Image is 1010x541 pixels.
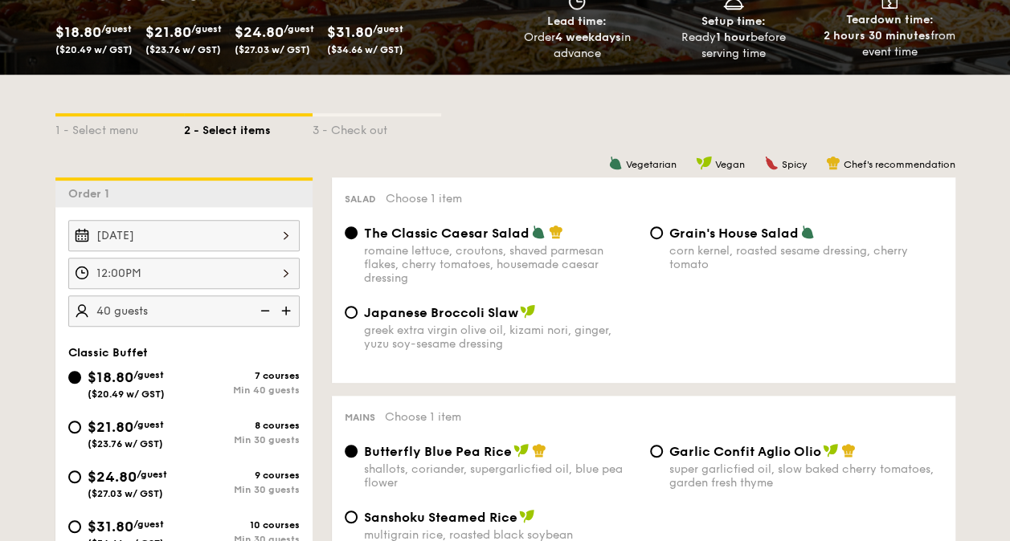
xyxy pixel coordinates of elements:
span: /guest [284,23,314,35]
span: Vegan [715,159,745,170]
span: Choose 1 item [386,192,462,205]
span: $31.80 [88,518,133,535]
div: corn kernel, roasted sesame dressing, cherry tomato [669,244,943,271]
span: /guest [133,419,164,430]
strong: 1 hour [716,31,750,44]
span: Butterfly Blue Pea Rice [364,444,512,459]
input: $24.80/guest($27.03 w/ GST)9 coursesMin 30 guests [68,470,81,483]
img: icon-vegetarian.fe4039eb.svg [531,225,546,239]
input: $31.80/guest($34.66 w/ GST)10 coursesMin 30 guests [68,520,81,533]
span: Order 1 [68,187,116,201]
span: /guest [137,469,167,480]
span: The Classic Caesar Salad [364,226,530,241]
span: ($20.49 w/ GST) [88,388,165,400]
strong: 4 weekdays [554,31,620,44]
span: Garlic Confit Aglio Olio [669,444,821,459]
input: Garlic Confit Aglio Oliosuper garlicfied oil, slow baked cherry tomatoes, garden fresh thyme [650,445,663,458]
input: Japanese Broccoli Slawgreek extra virgin olive oil, kizami nori, ginger, yuzu soy-sesame dressing [345,306,358,319]
img: icon-vegetarian.fe4039eb.svg [800,225,815,239]
span: Setup time: [701,14,766,28]
div: Min 30 guests [184,484,300,495]
span: Japanese Broccoli Slaw [364,305,518,320]
img: icon-reduce.1d2dbef1.svg [251,295,276,326]
img: icon-chef-hat.a58ddaea.svg [549,225,563,239]
input: Grain's House Saladcorn kernel, roasted sesame dressing, cherry tomato [650,226,663,239]
span: $31.80 [327,23,373,41]
img: icon-add.58712e84.svg [276,295,300,326]
input: Event time [68,258,300,289]
img: icon-vegan.f8ff3823.svg [513,443,530,458]
span: ($20.49 w/ GST) [55,44,133,55]
div: 8 courses [184,420,300,431]
input: $18.80/guest($20.49 w/ GST)7 coursesMin 40 guests [68,371,81,384]
input: Butterfly Blue Pea Riceshallots, coriander, supergarlicfied oil, blue pea flower [345,445,358,458]
span: /guest [101,23,132,35]
div: from event time [818,28,962,60]
div: 7 courses [184,370,300,381]
img: icon-spicy.37a8142b.svg [764,156,779,170]
strong: 2 hours 30 minutes [824,29,930,43]
img: icon-vegetarian.fe4039eb.svg [608,156,623,170]
input: The Classic Caesar Saladromaine lettuce, croutons, shaved parmesan flakes, cherry tomatoes, house... [345,226,358,239]
div: Min 40 guests [184,384,300,396]
input: Number of guests [68,295,300,327]
div: super garlicfied oil, slow baked cherry tomatoes, garden fresh thyme [669,462,943,490]
div: 10 courses [184,519,300,531]
img: icon-vegan.f8ff3823.svg [823,443,839,458]
span: /guest [133,369,164,380]
div: 1 - Select menu [55,116,184,139]
div: Ready before serving time [661,30,805,62]
div: 9 courses [184,470,300,481]
span: ($27.03 w/ GST) [235,44,310,55]
span: $21.80 [145,23,191,41]
span: Chef's recommendation [844,159,955,170]
span: Choose 1 item [385,410,461,424]
span: Grain's House Salad [669,226,799,241]
img: icon-vegan.f8ff3823.svg [519,509,535,523]
span: ($23.76 w/ GST) [88,438,163,449]
img: icon-chef-hat.a58ddaea.svg [532,443,546,458]
span: ($23.76 w/ GST) [145,44,221,55]
span: $24.80 [235,23,284,41]
span: $18.80 [55,23,101,41]
span: /guest [373,23,403,35]
div: shallots, coriander, supergarlicfied oil, blue pea flower [364,462,637,490]
img: icon-vegan.f8ff3823.svg [520,304,536,319]
img: icon-vegan.f8ff3823.svg [696,156,712,170]
div: romaine lettuce, croutons, shaved parmesan flakes, cherry tomatoes, housemade caesar dressing [364,244,637,285]
span: Lead time: [547,14,607,28]
input: Event date [68,220,300,251]
input: $21.80/guest($23.76 w/ GST)8 coursesMin 30 guests [68,421,81,433]
div: Order in advance [505,30,649,62]
span: ($34.66 w/ GST) [327,44,403,55]
img: icon-chef-hat.a58ddaea.svg [841,443,856,458]
div: Min 30 guests [184,434,300,445]
span: $21.80 [88,418,133,436]
input: Sanshoku Steamed Ricemultigrain rice, roasted black soybean [345,510,358,523]
span: /guest [133,519,164,530]
span: Vegetarian [626,159,677,170]
img: icon-chef-hat.a58ddaea.svg [826,156,840,170]
span: Mains [345,412,375,423]
span: Salad [345,193,376,205]
span: Classic Buffet [68,346,148,360]
div: 3 - Check out [313,116,441,139]
span: Spicy [782,159,807,170]
span: Sanshoku Steamed Rice [364,510,517,525]
div: 2 - Select items [184,116,313,139]
span: $24.80 [88,468,137,486]
span: /guest [191,23,222,35]
span: $18.80 [88,368,133,386]
span: Teardown time: [846,13,934,26]
div: greek extra virgin olive oil, kizami nori, ginger, yuzu soy-sesame dressing [364,323,637,351]
span: ($27.03 w/ GST) [88,488,163,499]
